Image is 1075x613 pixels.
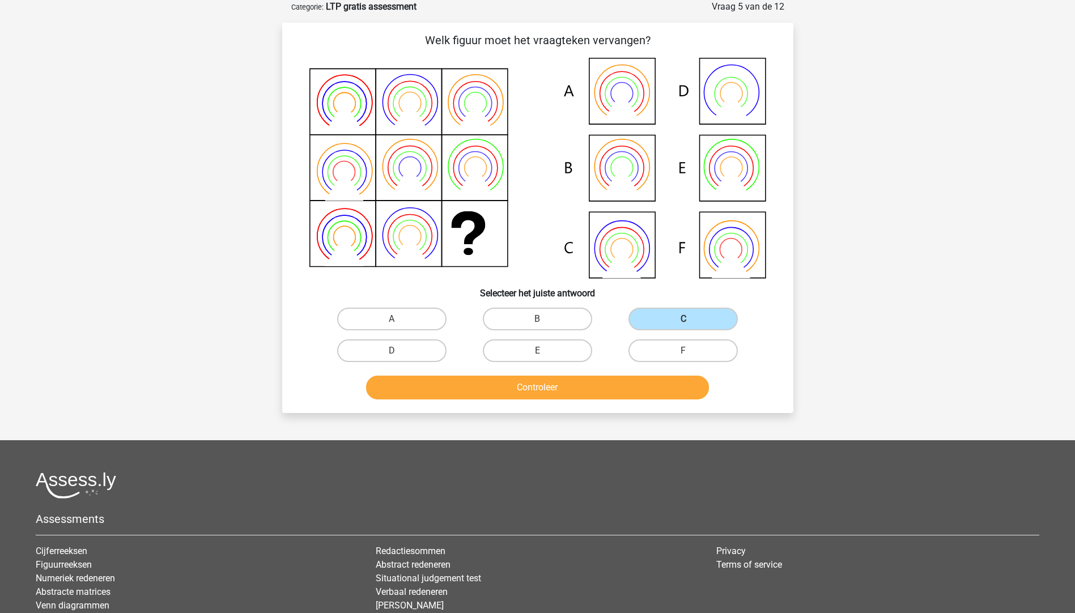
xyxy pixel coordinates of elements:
label: B [483,308,592,330]
img: Assessly logo [36,472,116,499]
a: Cijferreeksen [36,546,87,556]
a: Abstract redeneren [376,559,451,570]
button: Controleer [366,376,709,399]
a: Venn diagrammen [36,600,109,611]
a: [PERSON_NAME] [376,600,444,611]
small: Categorie: [291,3,324,11]
a: Privacy [716,546,746,556]
h5: Assessments [36,512,1039,526]
a: Figuurreeksen [36,559,92,570]
label: A [337,308,447,330]
p: Welk figuur moet het vraagteken vervangen? [300,32,775,49]
label: E [483,339,592,362]
h6: Selecteer het juiste antwoord [300,279,775,299]
label: D [337,339,447,362]
a: Numeriek redeneren [36,573,115,584]
a: Terms of service [716,559,782,570]
label: C [628,308,738,330]
a: Abstracte matrices [36,586,111,597]
label: F [628,339,738,362]
a: Redactiesommen [376,546,445,556]
strong: LTP gratis assessment [326,1,417,12]
a: Situational judgement test [376,573,481,584]
a: Verbaal redeneren [376,586,448,597]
